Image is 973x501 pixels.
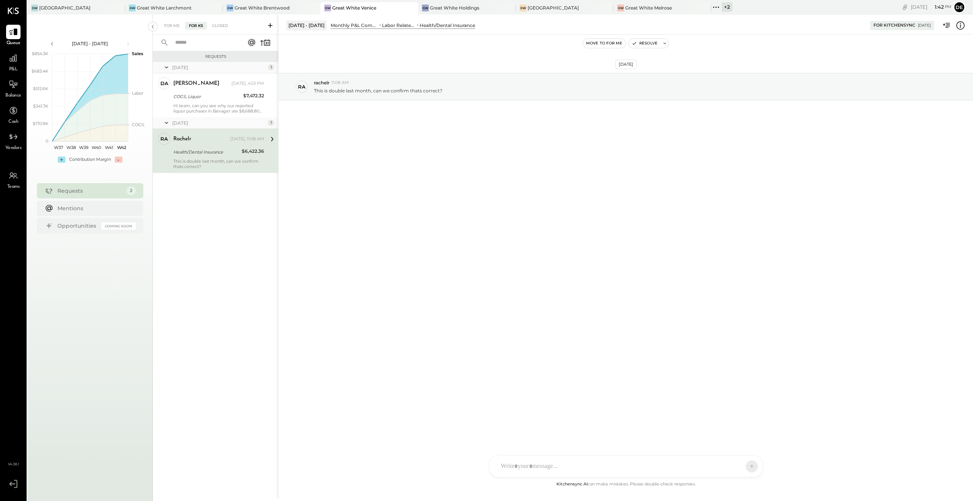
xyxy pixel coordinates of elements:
div: Requests [57,187,123,195]
text: W39 [79,145,88,150]
text: 0 [46,138,48,144]
div: Coming Soon [101,222,136,230]
div: For Me [160,22,184,30]
div: [DATE] [172,120,266,126]
div: Hi team, can you see why our reported liquor purchases in Bevager are $8,688.80 but here they're ... [173,103,264,114]
span: rachelr [314,79,330,86]
div: GW [227,5,233,11]
div: $7,472.32 [243,92,264,100]
span: Teams [7,184,20,190]
span: Vendors [5,145,22,152]
div: $6,422.36 [242,147,264,155]
div: ra [298,83,306,90]
div: Health/Dental Insurance [420,22,475,29]
p: This is double last month, can we confirm thats correct? [314,87,442,94]
text: $170.9K [33,121,48,126]
text: W40 [92,145,101,150]
div: Great White Larchmont [137,5,192,11]
div: copy link [901,3,909,11]
button: De [953,1,965,13]
text: $512.6K [33,86,48,91]
span: Cash [8,119,18,125]
div: Opportunities [57,222,98,230]
div: This is double last month, can we confirm thats correct? [173,159,264,169]
text: Sales [132,51,143,56]
div: [DATE], 11:08 AM [230,136,264,142]
div: [DATE] - [DATE] [58,40,122,47]
div: [DATE] [918,23,931,28]
div: [GEOGRAPHIC_DATA] [39,5,90,11]
div: 1 [268,120,274,126]
span: Balance [5,92,21,99]
div: GW [520,5,526,11]
div: [PERSON_NAME] [173,80,219,87]
a: Vendors [0,130,26,152]
div: ra [160,135,168,143]
div: [DATE] [911,3,951,11]
text: W41 [105,145,113,150]
div: 2 [127,186,136,195]
div: Great White Holdings [430,5,479,11]
div: Labor Related Expenses [382,22,416,29]
div: [DATE] - [DATE] [286,21,327,30]
div: GW [324,5,331,11]
div: For KS [185,22,207,30]
span: P&L [9,66,18,73]
div: GW [422,5,429,11]
div: rachelr [173,135,191,143]
text: W38 [66,145,76,150]
div: [DATE] [172,64,266,71]
a: Queue [0,25,26,47]
text: Labor [132,90,143,96]
span: 11:08 AM [331,80,349,86]
div: + [58,157,65,163]
div: 1 [268,64,274,70]
a: Cash [0,103,26,125]
div: - [115,157,122,163]
div: Monthly P&L Comparison [331,22,378,29]
div: GW [617,5,624,11]
div: GW [31,5,38,11]
div: Mentions [57,205,132,212]
button: Move to for me [583,39,626,48]
div: Great White Venice [332,5,376,11]
text: $854.3K [32,51,48,56]
div: [DATE] [615,60,637,69]
div: Great White Melrose [625,5,672,11]
div: For KitchenSync [873,22,915,29]
text: COGS [132,122,144,127]
div: DA [160,80,168,87]
div: [GEOGRAPHIC_DATA] [528,5,579,11]
span: Queue [6,40,21,47]
div: Great White Brentwood [235,5,290,11]
a: Balance [0,77,26,99]
div: GW [129,5,136,11]
div: [DATE], 4:53 PM [231,81,264,87]
text: $683.4K [32,68,48,74]
a: P&L [0,51,26,73]
div: Requests [157,54,274,59]
text: $341.7K [33,103,48,109]
div: Health/Dental Insurance [173,148,239,156]
div: Contribution Margin [69,157,111,163]
a: Teams [0,168,26,190]
div: Closed [208,22,232,30]
button: Resolve [629,39,661,48]
div: + 2 [722,2,732,12]
text: W37 [54,145,63,150]
text: W42 [117,145,126,150]
div: COGS, Liquor [173,93,241,100]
